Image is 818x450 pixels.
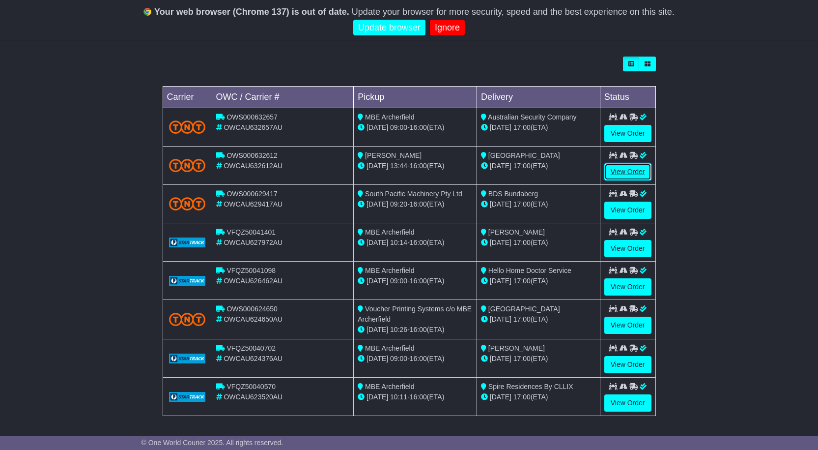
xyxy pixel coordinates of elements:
[141,439,283,447] span: © One World Courier 2025. All rights reserved.
[224,393,282,401] span: OWCAU623520AU
[169,238,206,247] img: GetCarrierServiceLogo
[365,344,414,352] span: MBE Archerfield
[367,277,388,285] span: [DATE]
[410,239,427,246] span: 16:00
[410,162,427,170] span: 16:00
[224,277,282,285] span: OWCAU626462AU
[604,278,651,296] a: View Order
[358,276,473,286] div: - (ETA)
[390,239,407,246] span: 10:14
[365,113,414,121] span: MBE Archerfield
[226,228,276,236] span: VFQZ50041401
[367,123,388,131] span: [DATE]
[390,326,407,333] span: 10:26
[481,314,596,325] div: (ETA)
[604,317,651,334] a: View Order
[358,305,472,323] span: Voucher Printing Systems c/o MBE Archerfield
[490,200,511,208] span: [DATE]
[169,392,206,402] img: GetCarrierServiceLogo
[488,383,573,390] span: Spire Residences By CLLIX
[488,190,538,198] span: BDS Bundaberg
[224,355,282,362] span: OWCAU624376AU
[410,393,427,401] span: 16:00
[390,123,407,131] span: 09:00
[604,163,651,180] a: View Order
[226,151,278,159] span: OWS000632612
[226,344,276,352] span: VFQZ50040702
[358,354,473,364] div: - (ETA)
[367,393,388,401] span: [DATE]
[488,228,545,236] span: [PERSON_NAME]
[490,277,511,285] span: [DATE]
[604,202,651,219] a: View Order
[169,354,206,363] img: GetCarrierServiceLogo
[365,383,414,390] span: MBE Archerfield
[163,87,212,108] td: Carrier
[410,277,427,285] span: 16:00
[224,315,282,323] span: OWCAU624650AU
[365,228,414,236] span: MBE Archerfield
[513,162,531,170] span: 17:00
[224,162,282,170] span: OWCAU632612AU
[481,354,596,364] div: (ETA)
[488,305,560,313] span: [GEOGRAPHIC_DATA]
[477,87,600,108] td: Delivery
[169,313,206,326] img: TNT_Domestic.png
[226,267,276,274] span: VFQZ50041098
[169,159,206,172] img: TNT_Domestic.png
[358,161,473,171] div: - (ETA)
[513,200,531,208] span: 17:00
[490,315,511,323] span: [DATE]
[226,113,278,121] span: OWS000632657
[490,162,511,170] span: [DATE]
[390,355,407,362] span: 09:00
[604,240,651,257] a: View Order
[604,356,651,373] a: View Order
[367,200,388,208] span: [DATE]
[481,199,596,210] div: (ETA)
[490,393,511,401] span: [DATE]
[513,277,531,285] span: 17:00
[358,325,473,335] div: - (ETA)
[410,355,427,362] span: 16:00
[354,87,477,108] td: Pickup
[513,123,531,131] span: 17:00
[513,315,531,323] span: 17:00
[224,123,282,131] span: OWCAU632657AU
[488,151,560,159] span: [GEOGRAPHIC_DATA]
[365,267,414,274] span: MBE Archerfield
[365,190,462,198] span: South Pacific Machinery Pty Ltd
[367,239,388,246] span: [DATE]
[481,238,596,248] div: (ETA)
[488,344,545,352] span: [PERSON_NAME]
[169,276,206,286] img: GetCarrierServiceLogo
[224,200,282,208] span: OWCAU629417AU
[154,7,349,17] b: Your web browser (Chrome 137) is out of date.
[488,113,577,121] span: Australian Security Company
[490,123,511,131] span: [DATE]
[604,125,651,142] a: View Order
[410,200,427,208] span: 16:00
[367,326,388,333] span: [DATE]
[390,393,407,401] span: 10:11
[410,123,427,131] span: 16:00
[169,120,206,134] img: TNT_Domestic.png
[513,355,531,362] span: 17:00
[490,355,511,362] span: [DATE]
[604,394,651,412] a: View Order
[226,305,278,313] span: OWS000624650
[226,383,276,390] span: VFQZ50040570
[481,122,596,133] div: (ETA)
[430,20,465,36] a: Ignore
[212,87,354,108] td: OWC / Carrier #
[169,197,206,210] img: TNT_Domestic.png
[365,151,422,159] span: [PERSON_NAME]
[358,122,473,133] div: - (ETA)
[481,276,596,286] div: (ETA)
[390,200,407,208] span: 09:20
[353,20,425,36] a: Update browser
[367,355,388,362] span: [DATE]
[358,199,473,210] div: - (ETA)
[352,7,675,17] span: Update your browser for more security, speed and the best experience on this site.
[226,190,278,198] span: OWS000629417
